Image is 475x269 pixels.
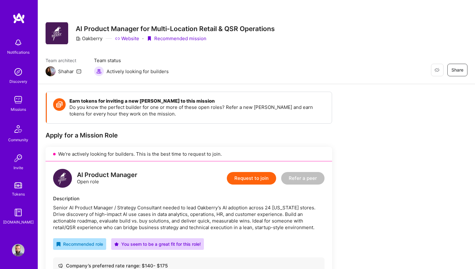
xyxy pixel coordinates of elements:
[434,67,440,73] i: icon EyeClosed
[12,206,25,219] img: guide book
[7,49,30,56] div: Notifications
[46,57,81,64] span: Team architect
[76,35,102,42] div: Oakberry
[14,182,22,188] img: tokens
[69,98,325,104] h4: Earn tokens for inviting a new [PERSON_NAME] to this mission
[76,69,81,74] i: icon Mail
[53,169,72,188] img: logo
[46,147,332,161] div: We’re actively looking for builders. This is the best time to request to join.
[76,36,81,41] i: icon CompanyGray
[106,68,169,75] span: Actively looking for builders
[53,195,325,202] div: Description
[76,25,275,33] h3: AI Product Manager for Multi-Location Retail & QSR Operations
[11,106,26,113] div: Missions
[9,78,27,85] div: Discovery
[114,242,119,246] i: icon PurpleStar
[227,172,276,185] button: Request to join
[58,263,63,268] i: icon Cash
[46,22,68,44] img: Company Logo
[77,172,137,178] div: AI Product Manager
[56,241,103,247] div: Recommended role
[8,137,28,143] div: Community
[12,191,25,197] div: Tokens
[53,204,325,231] div: Senior AI Product Manager / Strategy Consultant needed to lead Oakberry’s AI adoption across 24 [...
[147,36,152,41] i: icon PurpleRibbon
[69,104,325,117] p: Do you know the perfect builder for one or more of these open roles? Refer a new [PERSON_NAME] an...
[58,262,319,269] div: Company’s preferred rate range: $ 140 - $ 175
[447,64,467,76] button: Share
[11,121,26,137] img: Community
[53,98,66,111] img: Token icon
[3,219,34,225] div: [DOMAIN_NAME]
[46,131,332,139] div: Apply for a Mission Role
[12,94,25,106] img: teamwork
[147,35,206,42] div: Recommended mission
[12,36,25,49] img: bell
[142,35,144,42] div: ·
[56,242,61,246] i: icon RecommendedBadge
[12,244,25,256] img: User Avatar
[114,241,201,247] div: You seem to be a great fit for this role!
[451,67,463,73] span: Share
[94,66,104,76] img: Actively looking for builders
[94,57,169,64] span: Team status
[58,68,74,75] div: Shahar
[281,172,325,185] button: Refer a peer
[46,66,56,76] img: Team Architect
[77,172,137,185] div: Open role
[115,35,139,42] a: Website
[12,66,25,78] img: discovery
[13,13,25,24] img: logo
[12,152,25,164] img: Invite
[14,164,23,171] div: Invite
[10,244,26,256] a: User Avatar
